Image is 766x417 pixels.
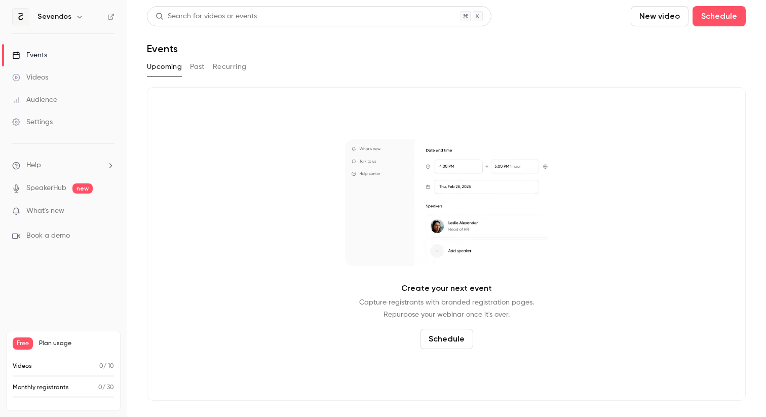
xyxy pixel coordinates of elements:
span: 0 [99,363,103,369]
p: / 10 [99,362,114,371]
iframe: Noticeable Trigger [102,207,114,216]
p: / 30 [98,383,114,392]
span: new [72,183,93,194]
span: Free [13,337,33,350]
img: Sevendos [13,9,29,25]
span: Book a demo [26,231,70,241]
div: Audience [12,95,57,105]
p: Videos [13,362,32,371]
span: What's new [26,206,64,216]
p: Monthly registrants [13,383,69,392]
span: 0 [98,385,102,391]
div: Settings [12,117,53,127]
a: SpeakerHub [26,183,66,194]
span: Plan usage [39,339,114,348]
div: Videos [12,72,48,83]
li: help-dropdown-opener [12,160,114,171]
span: Help [26,160,41,171]
h6: Sevendos [37,12,71,22]
div: Events [12,50,47,60]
